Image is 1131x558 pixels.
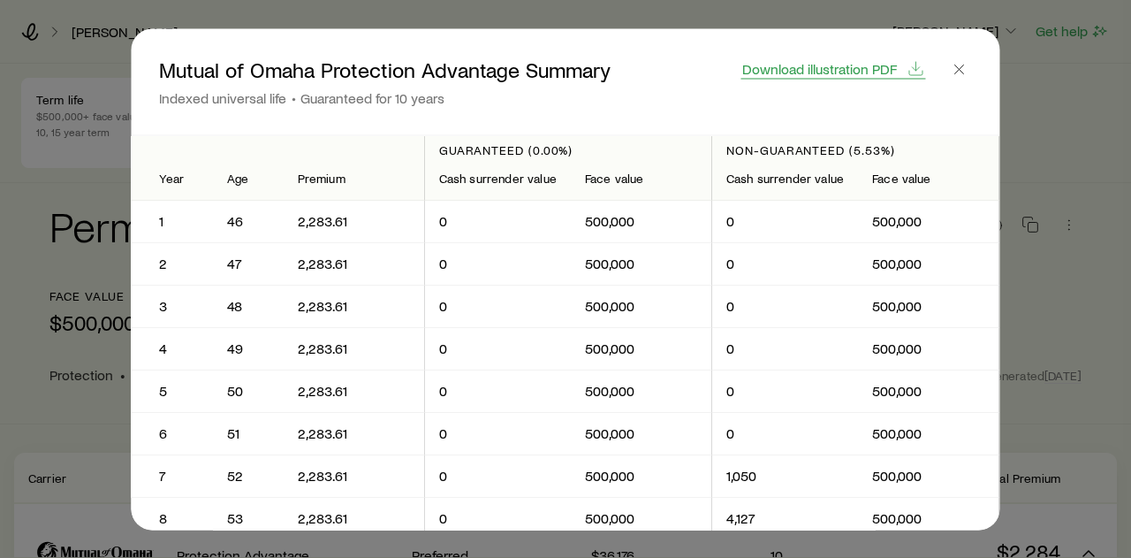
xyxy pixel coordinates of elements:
[726,172,844,186] div: Cash surrender value
[439,297,557,315] p: 0
[159,340,185,357] p: 4
[159,382,185,400] p: 5
[726,255,844,272] p: 0
[873,467,985,485] p: 500,000
[742,61,897,75] span: Download illustration PDF
[298,340,410,357] p: 2,283.61
[726,467,844,485] p: 1,050
[439,467,557,485] p: 0
[227,509,269,527] p: 53
[585,424,697,442] p: 500,000
[298,382,410,400] p: 2,283.61
[726,297,844,315] p: 0
[585,382,697,400] p: 500,000
[227,255,269,272] p: 47
[159,88,611,106] p: Indexed universal life Guaranteed for 10 years
[298,212,410,230] p: 2,283.61
[159,424,185,442] p: 6
[726,340,844,357] p: 0
[585,297,697,315] p: 500,000
[439,212,557,230] p: 0
[585,509,697,527] p: 500,000
[585,255,697,272] p: 500,000
[726,424,844,442] p: 0
[298,172,410,186] div: Premium
[298,297,410,315] p: 2,283.61
[227,340,269,357] p: 49
[227,467,269,485] p: 52
[227,382,269,400] p: 50
[439,340,557,357] p: 0
[726,382,844,400] p: 0
[439,142,697,157] p: Guaranteed (0.00%)
[585,172,697,186] div: Face value
[439,509,557,527] p: 0
[159,297,185,315] p: 3
[439,172,557,186] div: Cash surrender value
[227,172,269,186] div: Age
[726,509,844,527] p: 4,127
[227,212,269,230] p: 46
[873,382,985,400] p: 500,000
[585,340,697,357] p: 500,000
[298,467,410,485] p: 2,283.61
[439,255,557,272] p: 0
[873,255,985,272] p: 500,000
[726,212,844,230] p: 0
[159,509,185,527] p: 8
[873,212,985,230] p: 500,000
[873,172,985,186] div: Face value
[873,509,985,527] p: 500,000
[227,297,269,315] p: 48
[585,212,697,230] p: 500,000
[159,212,185,230] p: 1
[873,297,985,315] p: 500,000
[726,142,984,157] p: Non-guaranteed (5.53%)
[159,57,611,81] p: Mutual of Omaha Protection Advantage Summary
[585,467,697,485] p: 500,000
[873,424,985,442] p: 500,000
[298,255,410,272] p: 2,283.61
[159,255,185,272] p: 2
[873,340,985,357] p: 500,000
[298,509,410,527] p: 2,283.61
[741,58,926,79] button: Download illustration PDF
[227,424,269,442] p: 51
[159,467,185,485] p: 7
[298,424,410,442] p: 2,283.61
[159,172,185,186] div: Year
[439,382,557,400] p: 0
[439,424,557,442] p: 0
